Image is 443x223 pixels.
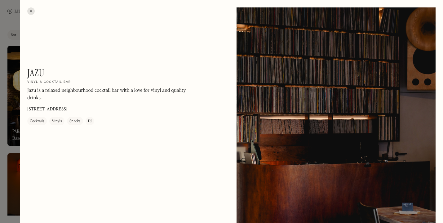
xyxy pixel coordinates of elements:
[52,118,62,124] div: Vinyls
[69,118,81,124] div: Snacks
[30,118,44,124] div: Cocktails
[27,80,71,84] h2: Vinyl & cocktail bar
[27,87,195,102] p: Jazu is a relaxed neighbourhood cocktail bar with a love for vinyl and quality drinks.
[27,67,44,79] h1: Jazu
[88,118,92,124] div: DJ
[27,106,67,113] p: [STREET_ADDRESS]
